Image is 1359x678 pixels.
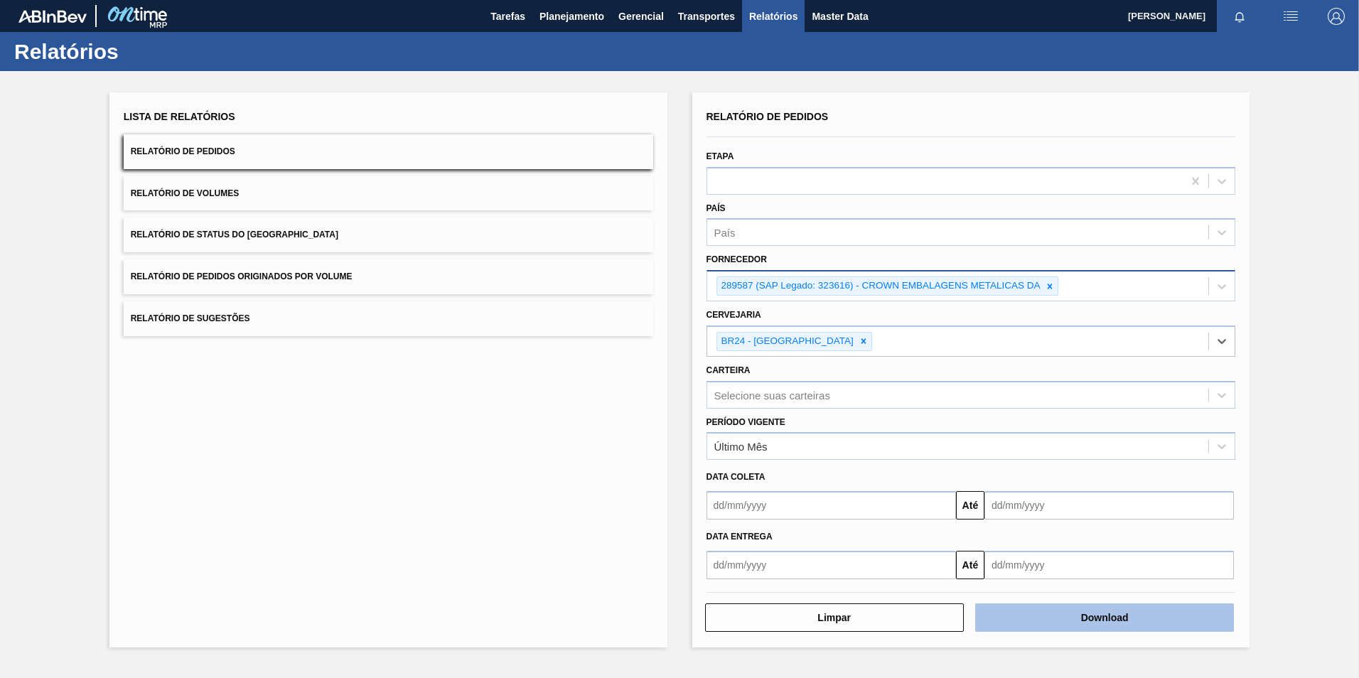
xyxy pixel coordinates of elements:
img: TNhmsLtSVTkK8tSr43FrP2fwEKptu5GPRR3wAAAABJRU5ErkJggg== [18,10,87,23]
button: Relatório de Sugestões [124,301,653,336]
button: Relatório de Pedidos [124,134,653,169]
span: Master Data [812,8,868,25]
div: BR24 - [GEOGRAPHIC_DATA] [717,333,856,350]
div: 289587 (SAP Legado: 323616) - CROWN EMBALAGENS METALICAS DA [717,277,1043,295]
button: Limpar [705,603,964,632]
span: Planejamento [539,8,604,25]
span: Lista de Relatórios [124,111,235,122]
button: Relatório de Volumes [124,176,653,211]
button: Relatório de Pedidos Originados por Volume [124,259,653,294]
span: Gerencial [618,8,664,25]
button: Relatório de Status do [GEOGRAPHIC_DATA] [124,217,653,252]
span: Relatório de Pedidos Originados por Volume [131,271,353,281]
label: Período Vigente [707,417,785,427]
button: Até [956,551,984,579]
span: Data Entrega [707,532,773,542]
img: userActions [1282,8,1299,25]
label: Carteira [707,365,751,375]
img: Logout [1328,8,1345,25]
button: Download [975,603,1234,632]
input: dd/mm/yyyy [984,491,1234,520]
span: Data coleta [707,472,766,482]
span: Relatório de Volumes [131,188,239,198]
span: Relatório de Status do [GEOGRAPHIC_DATA] [131,230,338,240]
h1: Relatórios [14,43,267,60]
div: Selecione suas carteiras [714,389,830,401]
input: dd/mm/yyyy [984,551,1234,579]
label: Cervejaria [707,310,761,320]
input: dd/mm/yyyy [707,551,956,579]
button: Notificações [1217,6,1262,26]
label: Etapa [707,151,734,161]
input: dd/mm/yyyy [707,491,956,520]
span: Tarefas [490,8,525,25]
span: Relatório de Pedidos [131,146,235,156]
span: Relatório de Pedidos [707,111,829,122]
div: País [714,227,736,239]
span: Relatório de Sugestões [131,313,250,323]
button: Até [956,491,984,520]
span: Transportes [678,8,735,25]
label: País [707,203,726,213]
label: Fornecedor [707,254,767,264]
span: Relatórios [749,8,797,25]
div: Último Mês [714,441,768,453]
